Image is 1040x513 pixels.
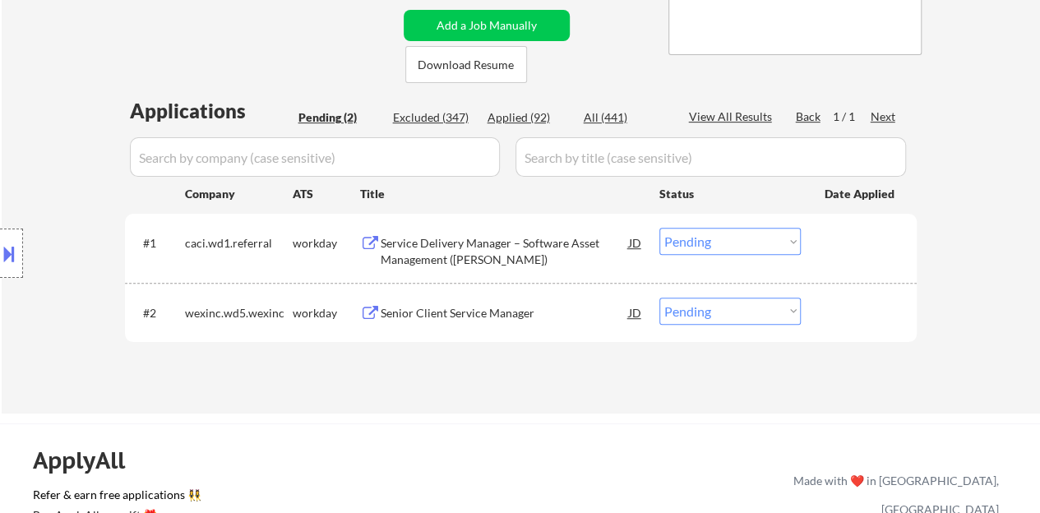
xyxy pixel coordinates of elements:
input: Search by title (case sensitive) [515,137,906,177]
div: Pending (2) [298,109,381,126]
button: Download Resume [405,46,527,83]
div: Service Delivery Manager – Software Asset Management ([PERSON_NAME]) [381,235,629,267]
div: Excluded (347) [393,109,475,126]
div: Applied (92) [488,109,570,126]
div: Senior Client Service Manager [381,305,629,321]
div: ApplyAll [33,446,144,474]
div: Date Applied [825,186,897,202]
div: 1 / 1 [833,109,871,125]
div: Next [871,109,897,125]
div: workday [293,305,360,321]
div: All (441) [584,109,666,126]
input: Search by company (case sensitive) [130,137,500,177]
div: JD [627,298,644,327]
button: Add a Job Manually [404,10,570,41]
div: Status [659,178,801,208]
a: Refer & earn free applications 👯‍♀️ [33,489,450,506]
div: Back [796,109,822,125]
div: Title [360,186,644,202]
div: workday [293,235,360,252]
div: JD [627,228,644,257]
div: ATS [293,186,360,202]
div: View All Results [689,109,777,125]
